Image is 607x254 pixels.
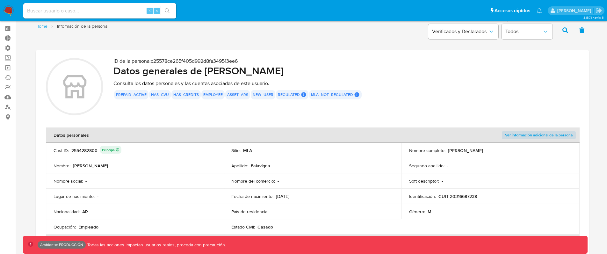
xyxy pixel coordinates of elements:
[430,17,498,22] span: Nivel de conocimiento
[147,8,152,14] span: ⌥
[36,23,47,29] a: Home
[161,6,174,15] button: search-icon
[557,8,593,14] p: federico.falavigna@mercadolibre.com
[505,28,542,35] span: Todos
[432,28,488,35] span: Verificados y Declarados
[583,15,604,20] span: 3.157.1-hotfix-5
[502,24,553,39] button: Todos
[495,7,530,14] span: Accesos rápidos
[40,243,83,246] p: Ambiente: PRODUCCIÓN
[86,242,226,248] p: Todas las acciones impactan usuarios reales, proceda con precaución.
[503,17,554,22] span: Tipo de Usuario
[23,7,176,15] input: Buscar usuario o caso...
[537,8,542,13] a: Notificaciones
[428,24,498,39] button: Verificados y Declarados
[36,21,107,39] nav: List of pages
[57,23,107,29] span: Información de la persona
[156,8,158,14] span: s
[596,7,602,14] a: Salir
